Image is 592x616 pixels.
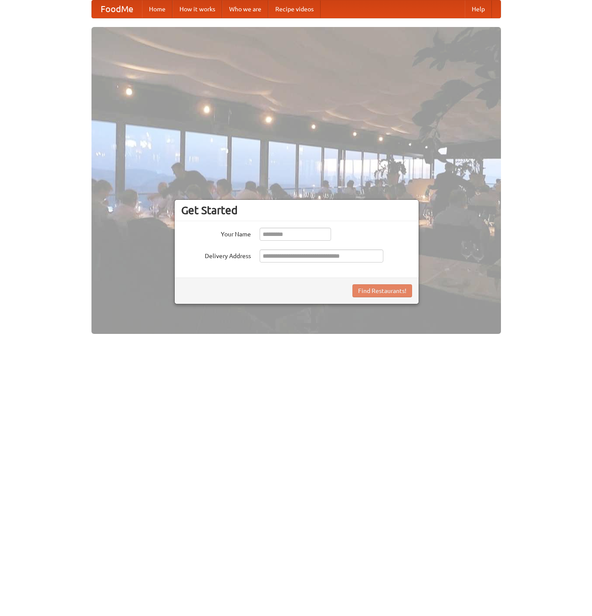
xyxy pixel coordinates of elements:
[268,0,321,18] a: Recipe videos
[92,0,142,18] a: FoodMe
[142,0,173,18] a: Home
[173,0,222,18] a: How it works
[181,228,251,239] label: Your Name
[465,0,492,18] a: Help
[222,0,268,18] a: Who we are
[181,204,412,217] h3: Get Started
[181,249,251,260] label: Delivery Address
[352,284,412,297] button: Find Restaurants!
